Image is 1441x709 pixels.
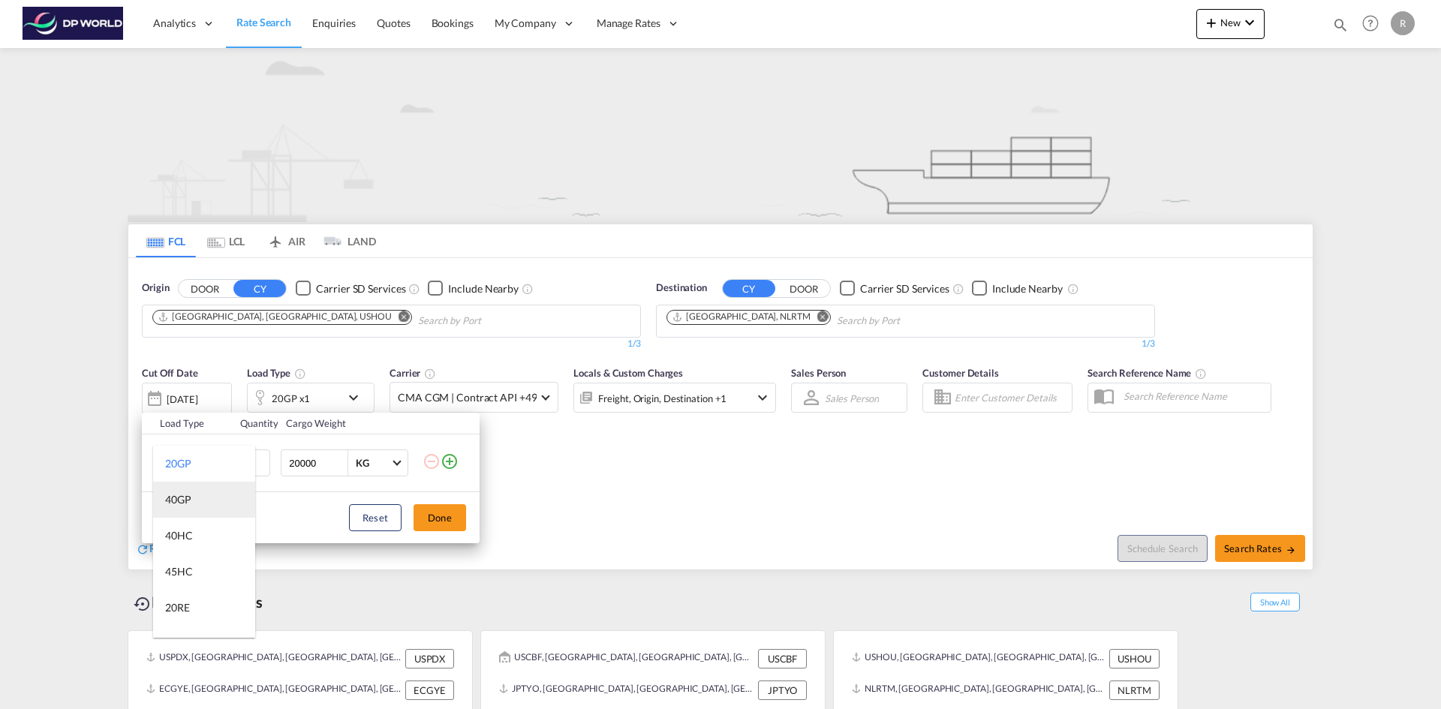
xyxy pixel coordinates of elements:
[165,528,193,543] div: 40HC
[165,492,191,507] div: 40GP
[165,456,191,471] div: 20GP
[165,636,190,651] div: 40RE
[165,564,193,579] div: 45HC
[165,600,190,615] div: 20RE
